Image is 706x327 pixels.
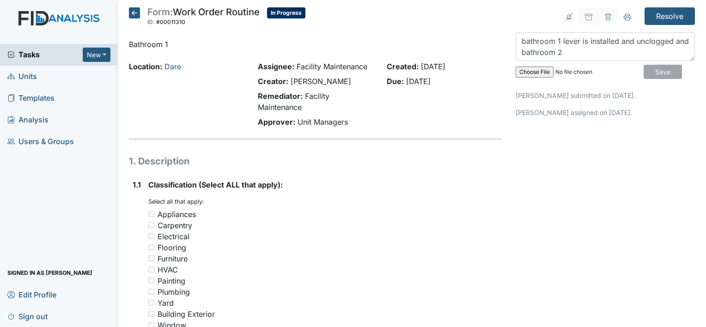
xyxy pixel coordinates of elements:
span: In Progress [267,7,305,18]
span: Units [7,69,37,84]
p: Bathroom 1 [129,39,502,50]
span: Edit Profile [7,287,56,302]
div: Yard [158,297,174,309]
strong: Creator: [258,77,288,86]
a: Tasks [7,49,83,60]
strong: Approver: [258,117,295,127]
span: [PERSON_NAME] [291,77,351,86]
div: Flooring [158,242,186,253]
div: Plumbing [158,286,190,297]
p: [PERSON_NAME] assigned on [DATE]. [516,108,695,117]
h1: 1. Description [129,154,502,168]
strong: Location: [129,62,162,71]
input: HVAC [148,266,154,272]
input: Plumbing [148,289,154,295]
div: Electrical [158,231,189,242]
p: [PERSON_NAME] submitted on [DATE]. [516,91,695,100]
div: Building Exterior [158,309,215,320]
strong: Remediator: [258,91,303,101]
input: Appliances [148,211,154,217]
span: Unit Managers [298,117,348,127]
a: Dare [164,62,181,71]
span: #00011310 [156,18,185,25]
input: Flooring [148,244,154,250]
input: Painting [148,278,154,284]
input: Electrical [148,233,154,239]
span: Classification (Select ALL that apply): [148,180,283,189]
span: Users & Groups [7,134,74,149]
div: Carpentry [158,220,192,231]
div: Painting [158,275,185,286]
div: HVAC [158,264,178,275]
small: Select all that apply: [148,198,204,205]
label: 1.1 [133,179,141,190]
span: Analysis [7,113,49,127]
input: Furniture [148,255,154,261]
input: Building Exterior [148,311,154,317]
span: Form: [147,6,173,18]
span: [DATE] [421,62,445,71]
div: Furniture [158,253,188,264]
strong: Due: [387,77,404,86]
strong: Created: [387,62,419,71]
div: Work Order Routine [147,7,260,28]
input: Carpentry [148,222,154,228]
strong: Assignee: [258,62,294,71]
span: Facility Maintenance [297,62,367,71]
input: Resolve [645,7,695,25]
div: Appliances [158,209,196,220]
span: Templates [7,91,55,105]
span: ID: [147,18,155,25]
input: Save [644,65,682,79]
button: New [83,48,110,62]
span: [DATE] [406,77,431,86]
input: Yard [148,300,154,306]
span: Sign out [7,309,48,323]
span: Signed in as [PERSON_NAME] [7,266,92,280]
